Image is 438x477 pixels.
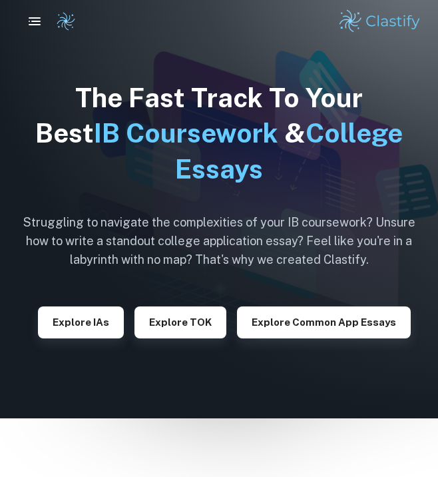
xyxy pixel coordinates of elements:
[237,306,411,338] button: Explore Common App essays
[48,11,76,31] a: Clastify logo
[16,80,422,187] h1: The Fast Track To Your Best &
[237,315,411,328] a: Explore Common App essays
[38,306,124,338] button: Explore IAs
[94,117,278,149] span: IB Coursework
[134,306,226,338] button: Explore TOK
[175,117,403,184] span: College Essays
[16,213,422,269] h6: Struggling to navigate the complexities of your IB coursework? Unsure how to write a standout col...
[38,315,124,328] a: Explore IAs
[56,11,76,31] img: Clastify logo
[134,315,226,328] a: Explore TOK
[337,8,422,35] img: Clastify logo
